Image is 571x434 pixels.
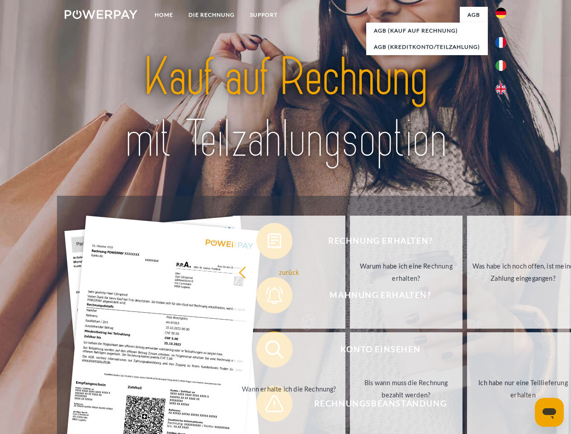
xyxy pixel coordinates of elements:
img: title-powerpay_de.svg [86,43,485,173]
a: agb [460,7,488,23]
div: Wann erhalte ich die Rechnung? [238,382,340,395]
img: de [495,8,506,19]
div: zurück [238,266,340,278]
a: SUPPORT [242,7,285,23]
img: it [495,60,506,71]
a: DIE RECHNUNG [181,7,242,23]
div: Warum habe ich eine Rechnung erhalten? [355,260,457,284]
iframe: Schaltfläche zum Öffnen des Messaging-Fensters [535,398,564,427]
img: logo-powerpay-white.svg [65,10,137,19]
a: AGB (Kreditkonto/Teilzahlung) [366,39,488,55]
div: Bis wann muss die Rechnung bezahlt werden? [355,377,457,401]
a: AGB (Kauf auf Rechnung) [366,23,488,39]
img: en [495,84,506,94]
a: Home [147,7,181,23]
img: fr [495,37,506,48]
